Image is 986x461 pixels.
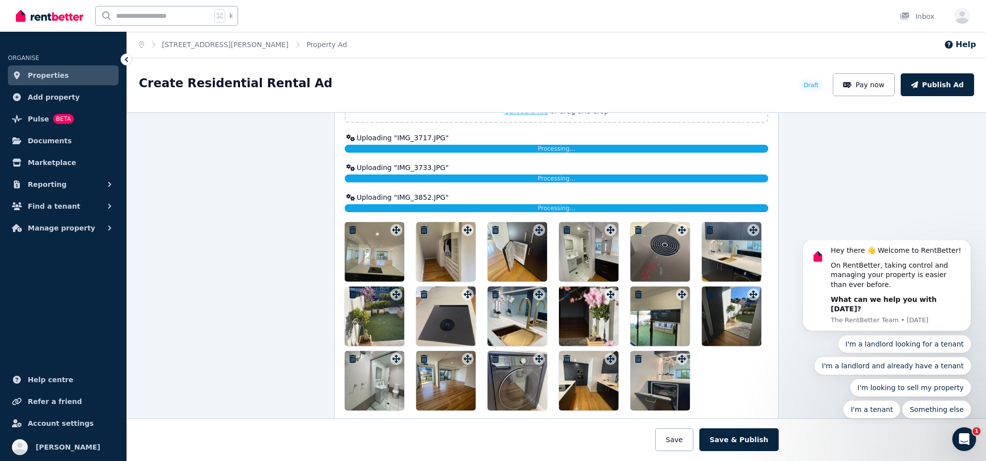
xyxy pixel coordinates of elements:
span: Processing... [538,175,575,182]
img: RentBetter [16,8,83,23]
span: Reporting [28,178,66,190]
span: Processing... [538,145,575,152]
iframe: Intercom live chat [952,427,976,451]
button: Manage property [8,218,119,238]
a: Properties [8,65,119,85]
span: 1 [973,427,981,435]
a: PulseBETA [8,109,119,129]
button: Help [944,39,976,51]
span: BETA [53,114,74,124]
button: Quick reply: I'm looking to sell my property [62,138,184,156]
button: Save [655,428,693,451]
b: What can we help you with [DATE]? [43,55,149,73]
button: Quick reply: Something else [115,160,184,178]
span: Marketplace [28,157,76,169]
button: Quick reply: I'm a tenant [56,160,113,178]
span: Draft [803,81,818,89]
div: Quick reply options [15,95,184,178]
a: [STREET_ADDRESS][PERSON_NAME] [162,41,289,49]
button: Publish Ad [901,73,974,96]
a: Account settings [8,413,119,433]
div: Hey there 👋 Welcome to RentBetter! [43,5,176,15]
p: Message from The RentBetter Team, sent 3d ago [43,75,176,84]
span: Add property [28,91,80,103]
button: Quick reply: I'm a landlord and already have a tenant [27,116,184,134]
span: Pulse [28,113,49,125]
span: Properties [28,69,69,81]
a: Help centre [8,370,119,390]
a: Property Ad [307,41,347,49]
div: Uploading " IMG_3717.JPG " [345,133,768,143]
span: k [229,12,233,20]
iframe: Intercom notifications message [788,240,986,424]
span: Find a tenant [28,200,80,212]
a: Add property [8,87,119,107]
div: On RentBetter, taking control and managing your property is easier than ever before. [43,20,176,50]
span: Refer a friend [28,396,82,407]
h1: Create Residential Rental Ad [139,75,332,91]
div: Uploading " IMG_3733.JPG " [345,163,768,173]
button: Save & Publish [699,428,779,451]
button: Pay now [833,73,895,96]
a: Documents [8,131,119,151]
button: Find a tenant [8,196,119,216]
span: ORGANISE [8,55,39,61]
span: [PERSON_NAME] [36,441,100,453]
nav: Breadcrumb [127,32,359,58]
span: Account settings [28,417,94,429]
button: Reporting [8,174,119,194]
div: Inbox [900,11,934,21]
span: Manage property [28,222,95,234]
span: Processing... [538,205,575,212]
a: Refer a friend [8,392,119,411]
span: Help centre [28,374,73,386]
img: Profile image for The RentBetter Team [22,8,38,24]
div: Uploading " IMG_3852.JPG " [345,192,768,202]
a: Marketplace [8,153,119,173]
button: Quick reply: I'm a landlord looking for a tenant [51,95,184,113]
div: Message content [43,5,176,74]
span: Documents [28,135,72,147]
